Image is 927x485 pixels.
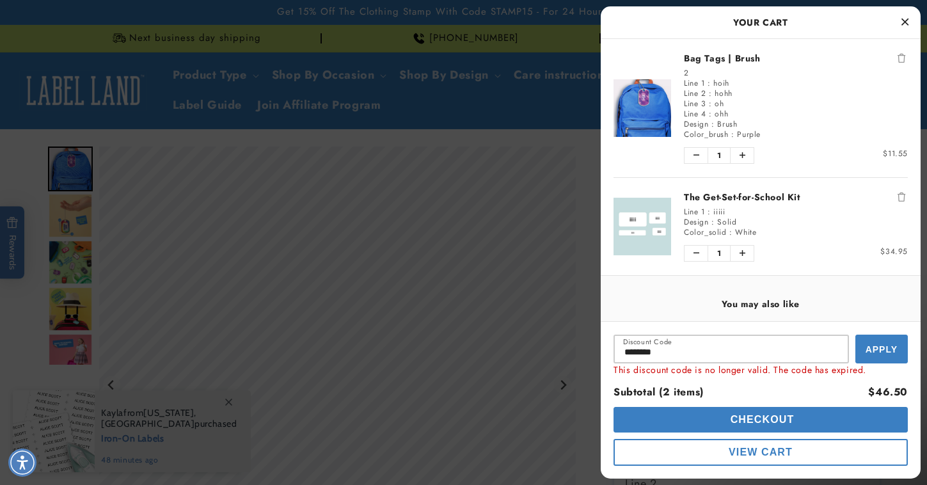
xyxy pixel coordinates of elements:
[709,108,712,120] span: :
[713,206,725,218] span: iiiii
[614,13,908,32] h2: Your Cart
[709,98,712,109] span: :
[614,363,908,377] div: This discount code is no longer valid. The code has expired.
[684,68,908,78] div: 2
[211,4,250,43] button: Close conversation starters
[868,383,908,402] div: $46.50
[855,335,908,363] button: Apply
[727,414,795,425] span: Checkout
[735,227,756,238] span: White
[684,118,709,130] span: Design
[684,52,908,65] a: Bag Tags | Brush
[731,148,754,163] button: Increase quantity of Bag Tags | Brush
[895,191,908,203] button: Remove The Get-Set-for-School Kit
[711,216,715,228] span: :
[715,108,728,120] span: ohh
[30,72,141,96] button: What size is the bag tag?
[708,148,731,163] span: 1
[614,177,908,275] li: product
[708,77,711,89] span: :
[731,129,734,140] span: :
[685,148,708,163] button: Decrease quantity of Bag Tags | Brush
[685,246,708,261] button: Decrease quantity of The Get-Set-for-School Kit
[880,246,908,257] span: $34.95
[614,79,671,137] img: Bag Tags | Brush - Label Land
[10,36,141,60] button: Is the tag actually waterproof?
[684,108,706,120] span: Line 4
[895,52,908,65] button: Remove Bag Tags | Brush
[684,227,727,238] span: Color_solid
[8,449,36,477] div: Accessibility Menu
[708,206,711,218] span: :
[684,88,706,99] span: Line 2
[729,447,793,457] span: View Cart
[684,191,908,203] a: The Get-Set-for-School Kit
[614,298,908,310] h4: You may also like
[866,344,898,354] span: Apply
[614,198,671,255] img: The Get-Set-for-School Kit
[895,13,914,32] button: Close Cart
[729,227,733,238] span: :
[684,216,709,228] span: Design
[708,246,731,261] span: 1
[717,216,736,228] span: Solid
[614,39,908,177] li: product
[709,88,712,99] span: :
[731,246,754,261] button: Increase quantity of The Get-Set-for-School Kit
[614,439,908,466] button: cart
[737,129,761,140] span: Purple
[614,335,849,363] input: Input Discount
[684,206,705,218] span: Line 1
[684,77,705,89] span: Line 1
[715,98,724,109] span: oh
[883,148,908,159] span: $11.55
[715,88,732,99] span: hohh
[614,407,908,433] button: cart
[684,98,706,109] span: Line 3
[11,17,168,32] textarea: Type your message here
[614,385,704,399] span: Subtotal (2 items)
[717,118,737,130] span: Brush
[711,118,715,130] span: :
[684,129,729,140] span: Color_brush
[713,77,729,89] span: hoih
